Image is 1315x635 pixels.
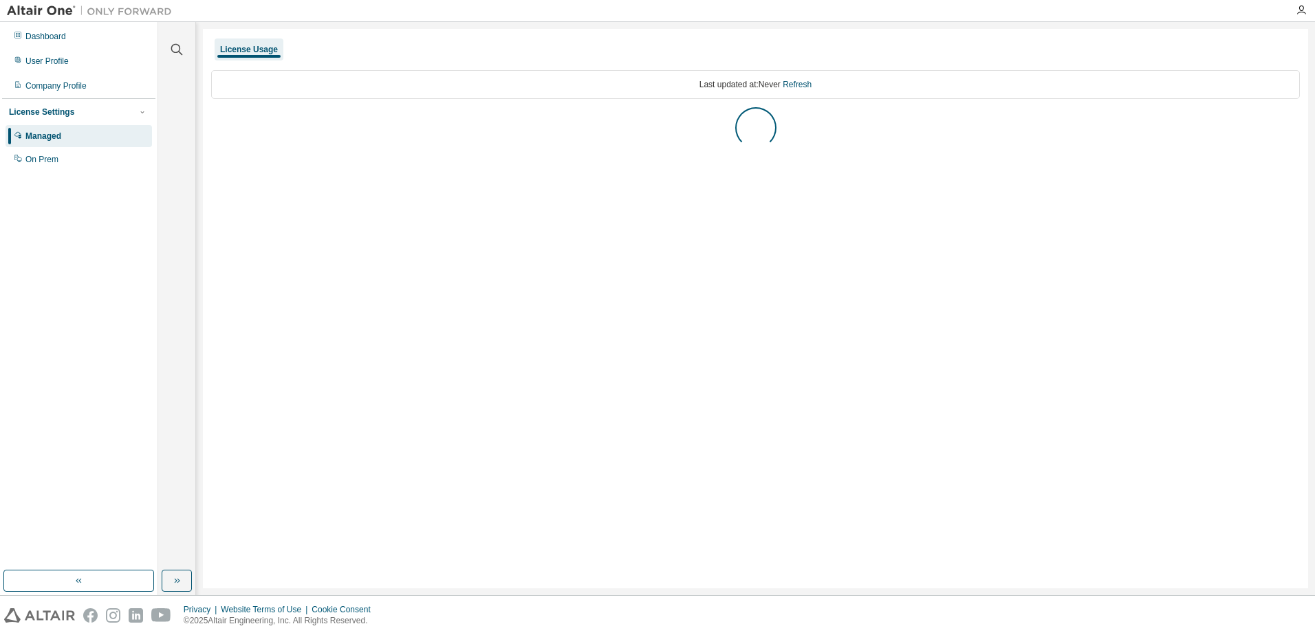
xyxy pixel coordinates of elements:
img: instagram.svg [106,608,120,623]
div: Last updated at: Never [211,70,1300,99]
p: © 2025 Altair Engineering, Inc. All Rights Reserved. [184,615,379,627]
div: License Usage [220,44,278,55]
img: linkedin.svg [129,608,143,623]
div: Managed [25,131,61,142]
div: Dashboard [25,31,66,42]
div: Cookie Consent [312,604,378,615]
img: facebook.svg [83,608,98,623]
div: User Profile [25,56,69,67]
img: youtube.svg [151,608,171,623]
img: altair_logo.svg [4,608,75,623]
div: Website Terms of Use [221,604,312,615]
div: Company Profile [25,80,87,91]
div: Privacy [184,604,221,615]
div: License Settings [9,107,74,118]
img: Altair One [7,4,179,18]
a: Refresh [783,80,812,89]
div: On Prem [25,154,58,165]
